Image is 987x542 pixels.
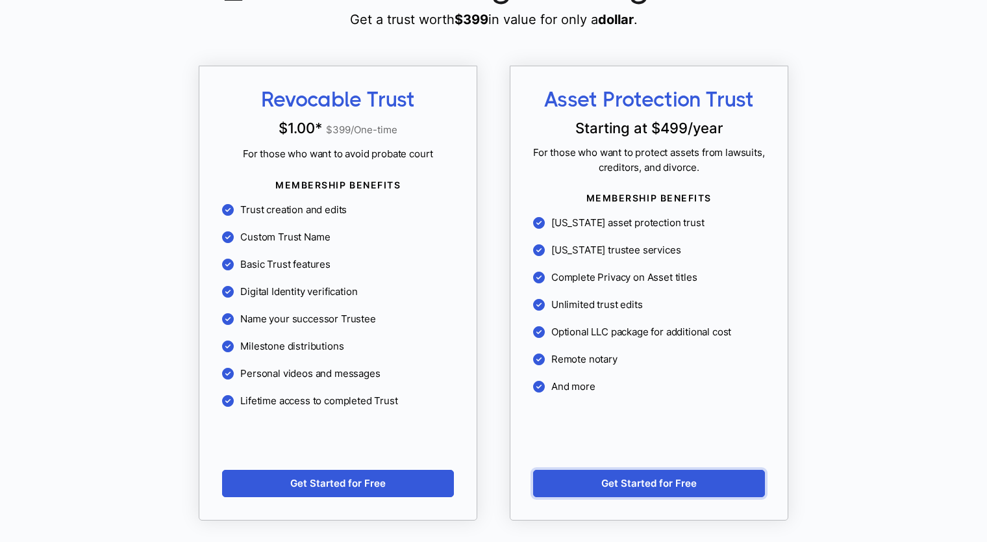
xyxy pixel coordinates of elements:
[222,201,454,219] li: Trust creation and edits
[533,378,765,396] li: And more
[455,12,488,27] b: $ 399
[222,338,454,355] li: Milestone distributions
[533,269,765,287] li: Complete Privacy on Asset titles
[533,214,765,232] li: [US_STATE] asset protection trust
[222,178,454,192] span: MEMBERSHIP BENEFITS
[222,256,454,274] li: Basic Trust features
[533,191,765,205] span: MEMBERSHIP BENEFITS
[533,89,765,111] span: Asset Protection Trust
[222,147,454,162] span: For those who want to avoid probate court
[222,89,454,111] span: Revocable Trust
[222,470,454,497] a: Get Started for Free
[533,324,765,341] li: Optional LLC package for additional cost
[326,123,397,136] span: $ 399 /One-time
[222,393,454,410] li: Lifetime access to completed Trust
[533,351,765,368] li: Remote notary
[533,296,765,314] li: Unlimited trust edits
[533,242,765,259] li: [US_STATE] trustee services
[222,311,454,328] li: Name your successor Trustee
[222,121,454,137] p: $1.00 *
[598,12,634,27] b: dollar
[533,121,765,136] p: Starting at $ 499 /year
[73,10,914,29] p: Get a trust worth in value for only a .
[222,283,454,301] li: Digital Identity verification
[222,365,454,383] li: Personal videos and messages
[533,470,765,497] a: Get Started for Free
[222,229,454,246] li: Custom Trust Name
[533,146,765,175] span: For those who want to protect assets from lawsuits, creditors, and divorce.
